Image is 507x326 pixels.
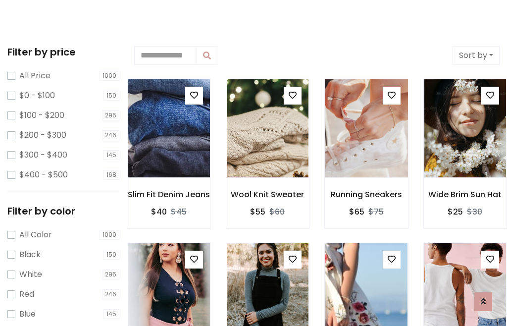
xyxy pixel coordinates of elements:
[368,206,384,217] del: $75
[103,309,119,319] span: 145
[103,170,119,180] span: 168
[7,46,119,58] h5: Filter by price
[19,169,68,181] label: $400 - $500
[19,109,64,121] label: $100 - $200
[19,288,34,300] label: Red
[250,207,265,217] h6: $55
[103,91,119,101] span: 150
[7,205,119,217] h5: Filter by color
[19,249,41,261] label: Black
[19,90,55,102] label: $0 - $100
[19,229,52,241] label: All Color
[102,110,119,120] span: 295
[100,230,119,240] span: 1000
[19,149,67,161] label: $300 - $400
[19,70,51,82] label: All Price
[100,71,119,81] span: 1000
[103,150,119,160] span: 145
[19,129,66,141] label: $200 - $300
[424,190,507,199] h6: Wide Brim Sun Hat
[453,46,500,65] button: Sort by
[151,207,167,217] h6: $40
[467,206,482,217] del: $30
[269,206,285,217] del: $60
[19,269,42,280] label: White
[349,207,364,217] h6: $65
[448,207,463,217] h6: $25
[325,190,408,199] h6: Running Sneakers
[103,250,119,260] span: 150
[127,190,210,199] h6: Slim Fit Denim Jeans
[102,270,119,279] span: 295
[171,206,187,217] del: $45
[226,190,309,199] h6: Wool Knit Sweater
[102,130,119,140] span: 246
[102,289,119,299] span: 246
[19,308,36,320] label: Blue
